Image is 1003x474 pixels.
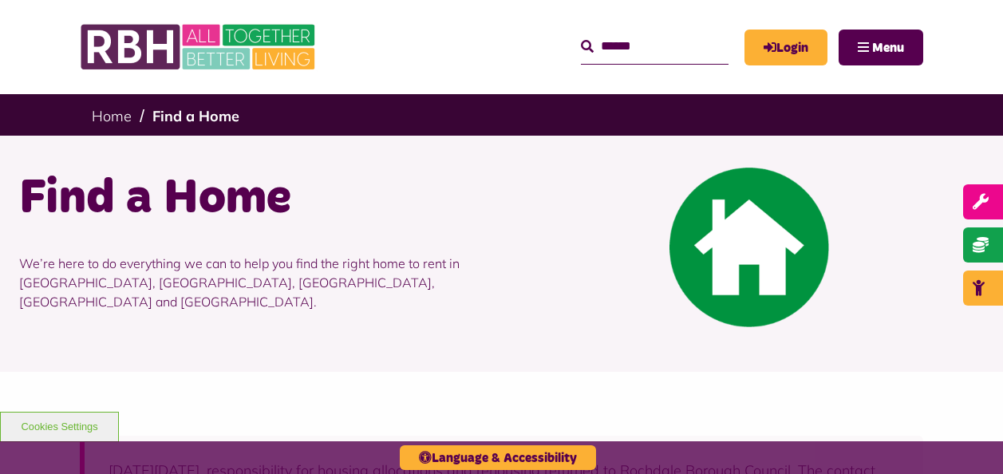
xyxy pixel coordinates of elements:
button: Language & Accessibility [400,445,596,470]
button: Navigation [839,30,923,65]
a: Find a Home [152,107,239,125]
a: Home [92,107,132,125]
img: Find A Home [669,168,829,327]
iframe: Netcall Web Assistant for live chat [931,402,1003,474]
a: MyRBH [744,30,827,65]
p: We’re here to do everything we can to help you find the right home to rent in [GEOGRAPHIC_DATA], ... [19,230,490,335]
img: RBH [80,16,319,78]
span: Menu [872,41,904,54]
h1: Find a Home [19,168,490,230]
